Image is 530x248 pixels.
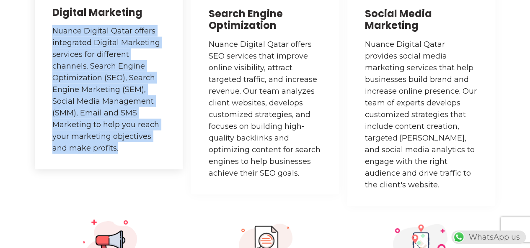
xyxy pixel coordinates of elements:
[209,8,321,32] h3: Search Engine Optimization
[52,25,165,154] p: Nuance Digital Qatar offers integrated Digital Marketing services for different channels. Search ...
[451,233,526,242] a: WhatsAppWhatsApp us
[452,230,465,244] img: WhatsApp
[52,7,165,19] h3: Digital Marketing
[209,38,321,179] p: Nuance Digital Qatar offers SEO services that improve online visibility, attract targeted traffic...
[451,230,526,244] div: WhatsApp us
[365,38,478,191] p: Nuance Digital Qatar provides social media marketing services that help businesses build brand an...
[365,8,478,32] h3: Social Media Marketing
